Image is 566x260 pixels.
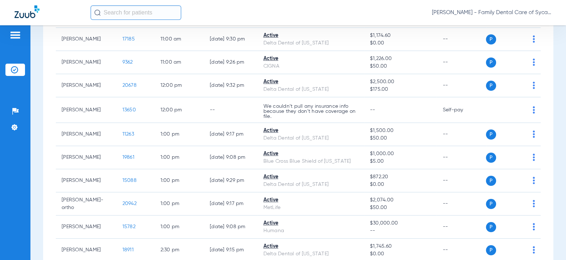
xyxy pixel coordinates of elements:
span: 13650 [122,107,136,112]
span: P [486,199,496,209]
span: $50.00 [370,135,431,142]
div: Active [263,150,358,158]
span: 18911 [122,247,134,252]
td: Self-pay [437,97,486,123]
img: group-dot-blue.svg [533,200,535,207]
td: [PERSON_NAME] [56,216,117,239]
td: [PERSON_NAME] [56,146,117,169]
div: Active [263,78,358,86]
span: $0.00 [370,250,431,258]
span: P [486,129,496,140]
div: Active [263,127,358,135]
td: [DATE] 9:32 PM [204,74,258,97]
td: [DATE] 9:17 PM [204,123,258,146]
span: -- [370,107,375,112]
div: Active [263,196,358,204]
img: group-dot-blue.svg [533,59,535,66]
span: P [486,57,496,68]
span: P [486,245,496,255]
span: $0.00 [370,181,431,188]
span: 19861 [122,155,134,160]
div: Delta Dental of [US_STATE] [263,181,358,188]
span: 15088 [122,178,137,183]
td: 11:00 AM [155,51,204,74]
td: -- [437,28,486,51]
span: 11263 [122,132,134,137]
td: [PERSON_NAME]-ortho [56,192,117,216]
img: group-dot-blue.svg [533,131,535,138]
span: $0.00 [370,39,431,47]
span: $1,500.00 [370,127,431,135]
span: P [486,81,496,91]
td: [DATE] 9:08 PM [204,216,258,239]
span: $872.20 [370,173,431,181]
span: $2,500.00 [370,78,431,86]
td: -- [204,97,258,123]
span: $50.00 [370,63,431,70]
div: Active [263,243,358,250]
td: 12:00 PM [155,74,204,97]
span: $1,000.00 [370,150,431,158]
img: group-dot-blue.svg [533,154,535,161]
span: $30,000.00 [370,219,431,227]
p: We couldn’t pull any insurance info because they don’t have coverage on file. [263,104,358,119]
td: [PERSON_NAME] [56,123,117,146]
td: 1:00 PM [155,123,204,146]
td: -- [437,192,486,216]
div: CIGNA [263,63,358,70]
td: [PERSON_NAME] [56,28,117,51]
input: Search for patients [91,5,181,20]
span: 15782 [122,224,136,229]
td: -- [437,169,486,192]
img: group-dot-blue.svg [533,82,535,89]
div: Delta Dental of [US_STATE] [263,39,358,47]
td: [DATE] 9:08 PM [204,146,258,169]
td: [DATE] 9:29 PM [204,169,258,192]
td: 11:00 AM [155,28,204,51]
td: [PERSON_NAME] [56,51,117,74]
div: Active [263,173,358,181]
div: Active [263,219,358,227]
span: $2,074.00 [370,196,431,204]
img: group-dot-blue.svg [533,223,535,230]
td: 12:00 PM [155,97,204,123]
div: Delta Dental of [US_STATE] [263,135,358,142]
span: 9362 [122,60,133,65]
span: P [486,34,496,44]
td: -- [437,51,486,74]
img: group-dot-blue.svg [533,177,535,184]
div: MetLife [263,204,358,212]
div: Humana [263,227,358,235]
td: -- [437,146,486,169]
span: $50.00 [370,204,431,212]
span: 20678 [122,83,137,88]
div: Delta Dental of [US_STATE] [263,86,358,93]
img: group-dot-blue.svg [533,35,535,43]
span: P [486,153,496,163]
td: [DATE] 9:17 PM [204,192,258,216]
div: Delta Dental of [US_STATE] [263,250,358,258]
div: Blue Cross Blue Shield of [US_STATE] [263,158,358,165]
div: Active [263,55,358,63]
td: -- [437,123,486,146]
span: $1,226.00 [370,55,431,63]
td: -- [437,74,486,97]
td: 1:00 PM [155,216,204,239]
span: P [486,176,496,186]
td: [DATE] 9:30 PM [204,28,258,51]
td: 1:00 PM [155,146,204,169]
td: [DATE] 9:26 PM [204,51,258,74]
span: $175.00 [370,86,431,93]
span: -- [370,227,431,235]
img: group-dot-blue.svg [533,106,535,114]
td: -- [437,216,486,239]
span: P [486,222,496,232]
td: [PERSON_NAME] [56,97,117,123]
img: group-dot-blue.svg [533,246,535,253]
div: Active [263,32,358,39]
td: [PERSON_NAME] [56,169,117,192]
span: 20942 [122,201,137,206]
img: hamburger-icon [9,31,21,39]
img: Zuub Logo [14,5,39,18]
span: 17185 [122,37,135,42]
